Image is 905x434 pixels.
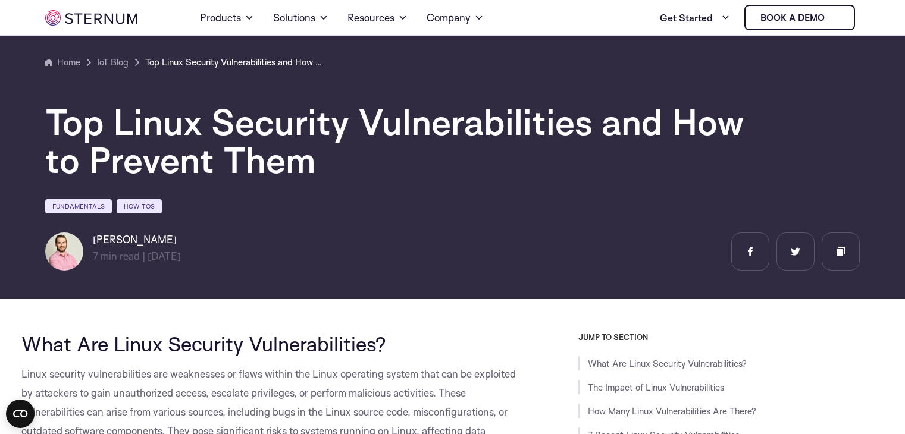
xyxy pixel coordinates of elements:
[45,199,112,213] a: Fundamentals
[21,331,386,356] span: What Are Linux Security Vulnerabilities?
[578,332,884,342] h3: JUMP TO SECTION
[347,1,408,34] a: Resources
[200,1,254,34] a: Products
[93,250,145,262] span: min read |
[93,232,181,247] h6: [PERSON_NAME]
[273,1,328,34] a: Solutions
[145,55,324,70] a: Top Linux Security Vulnerabilities and How to Prevent Them
[660,6,730,30] a: Get Started
[588,358,747,369] a: What Are Linux Security Vulnerabilities?
[45,55,80,70] a: Home
[45,103,759,179] h1: Top Linux Security Vulnerabilities and How to Prevent Them
[148,250,181,262] span: [DATE]
[97,55,129,70] a: IoT Blog
[93,250,98,262] span: 7
[588,405,756,417] a: How Many Linux Vulnerabilities Are There?
[45,10,137,26] img: sternum iot
[427,1,484,34] a: Company
[588,382,724,393] a: The Impact of Linux Vulnerabilities
[117,199,162,213] a: How Tos
[45,232,83,271] img: Lian Granot
[829,13,839,23] img: sternum iot
[6,400,35,428] button: Open CMP widget
[744,5,855,30] a: Book a demo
